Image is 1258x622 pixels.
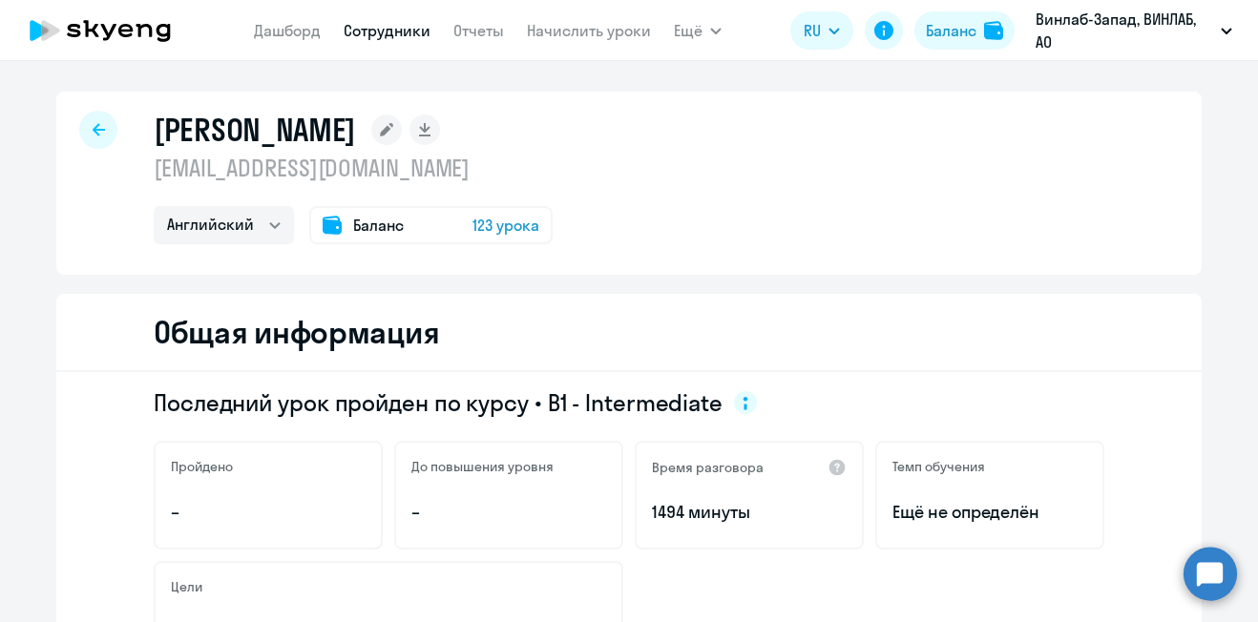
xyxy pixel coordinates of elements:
[411,500,606,525] p: –
[1026,8,1242,53] button: Винлаб-Запад, ВИНЛАБ, АО
[926,19,976,42] div: Баланс
[914,11,1015,50] button: Балансbalance
[171,458,233,475] h5: Пройдено
[154,111,356,149] h1: [PERSON_NAME]
[790,11,853,50] button: RU
[171,500,366,525] p: –
[652,500,847,525] p: 1494 минуты
[154,313,439,351] h2: Общая информация
[674,19,702,42] span: Ещё
[527,21,651,40] a: Начислить уроки
[353,214,404,237] span: Баланс
[171,578,202,595] h5: Цели
[984,21,1003,40] img: balance
[1036,8,1213,53] p: Винлаб-Запад, ВИНЛАБ, АО
[411,458,554,475] h5: До повышения уровня
[892,458,985,475] h5: Темп обучения
[472,214,539,237] span: 123 урока
[344,21,430,40] a: Сотрудники
[453,21,504,40] a: Отчеты
[674,11,722,50] button: Ещё
[652,459,764,476] h5: Время разговора
[804,19,821,42] span: RU
[254,21,321,40] a: Дашборд
[892,500,1087,525] span: Ещё не определён
[154,153,553,183] p: [EMAIL_ADDRESS][DOMAIN_NAME]
[154,387,723,418] span: Последний урок пройден по курсу • B1 - Intermediate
